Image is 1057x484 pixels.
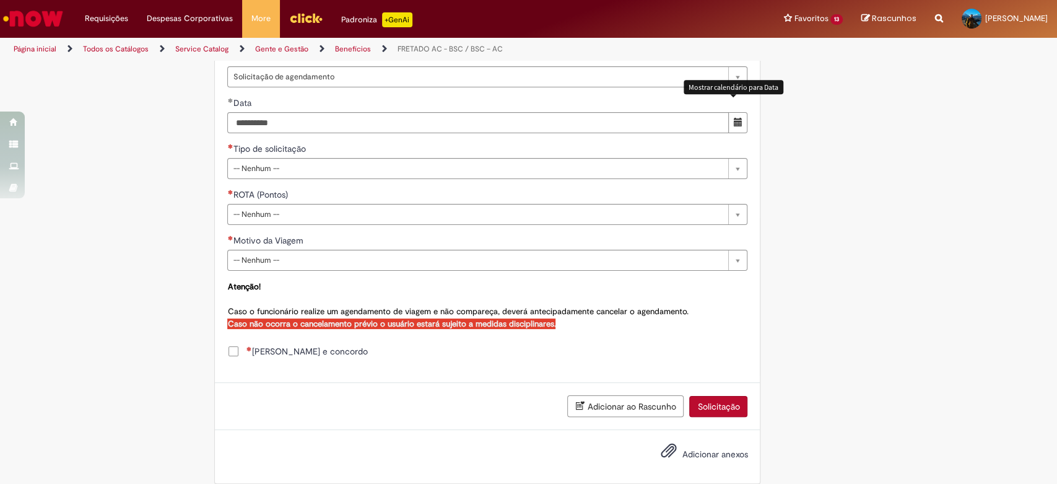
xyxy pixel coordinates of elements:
[227,112,729,133] input: Data 04 September 2025 Thursday
[9,38,695,61] ul: Trilhas de página
[794,12,828,25] span: Favoritos
[175,44,228,54] a: Service Catalog
[657,439,679,468] button: Adicionar anexos
[233,97,253,108] span: Data
[289,9,323,27] img: click_logo_yellow_360x200.png
[233,159,722,178] span: -- Nenhum --
[246,345,367,358] span: [PERSON_NAME] e concordo
[689,396,747,417] button: Solicitação
[728,112,747,133] button: O seletor de data foi fechado. 04 September 2025 Thursday foi selecionado. Mostrar calendário par...
[14,44,56,54] a: Página inicial
[233,189,290,200] span: ROTA (Pontos)
[233,143,308,154] span: Tipo de solicitação
[382,12,412,27] p: +GenAi
[255,44,308,54] a: Gente e Gestão
[1,6,65,31] img: ServiceNow
[684,80,783,94] div: Mostrar calendário para Data
[227,98,233,103] span: Obrigatório Preenchido
[335,44,371,54] a: Benefícios
[233,67,722,87] span: Solicitação de agendamento
[682,449,747,460] span: Adicionar anexos
[567,395,684,417] button: Adicionar ao Rascunho
[341,12,412,27] div: Padroniza
[246,346,251,351] span: Necessários
[227,144,233,149] span: Necessários
[227,281,260,292] strong: Atenção!
[985,13,1048,24] span: [PERSON_NAME]
[872,12,916,24] span: Rascunhos
[147,12,233,25] span: Despesas Corporativas
[227,190,233,195] span: Necessários
[85,12,128,25] span: Requisições
[227,235,233,240] span: Necessários
[251,12,271,25] span: More
[227,319,555,329] strong: Caso não ocorra o cancelamento prévio o usuário estará sujeito a medidas disciplinares.
[398,44,503,54] a: FRETADO AC - BSC / BSC – AC
[861,13,916,25] a: Rascunhos
[233,250,722,270] span: -- Nenhum --
[227,281,688,329] span: Caso o funcionário realize um agendamento de viagem e não compareça, deverá antecipadamente cance...
[233,205,722,224] span: -- Nenhum --
[83,44,149,54] a: Todos os Catálogos
[233,235,305,246] span: Motivo da Viagem
[830,14,843,25] span: 13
